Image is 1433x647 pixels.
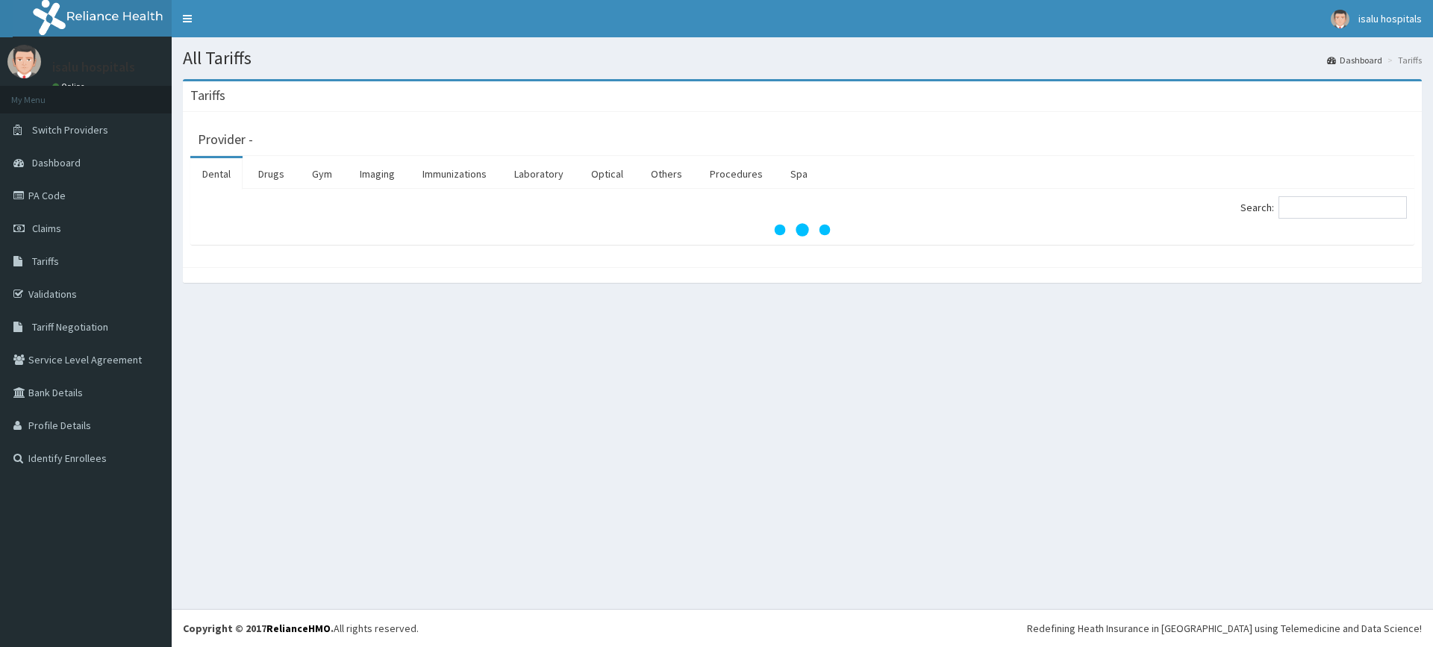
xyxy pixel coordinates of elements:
[246,158,296,190] a: Drugs
[32,222,61,235] span: Claims
[32,156,81,169] span: Dashboard
[502,158,575,190] a: Laboratory
[183,622,334,635] strong: Copyright © 2017 .
[183,49,1422,68] h1: All Tariffs
[190,158,243,190] a: Dental
[172,609,1433,647] footer: All rights reserved.
[348,158,407,190] a: Imaging
[7,45,41,78] img: User Image
[32,320,108,334] span: Tariff Negotiation
[579,158,635,190] a: Optical
[639,158,694,190] a: Others
[300,158,344,190] a: Gym
[52,60,135,74] p: isalu hospitals
[32,254,59,268] span: Tariffs
[32,123,108,137] span: Switch Providers
[198,133,253,146] h3: Provider -
[1327,54,1382,66] a: Dashboard
[1279,196,1407,219] input: Search:
[1358,12,1422,25] span: isalu hospitals
[266,622,331,635] a: RelianceHMO
[190,89,225,102] h3: Tariffs
[52,81,88,92] a: Online
[1331,10,1349,28] img: User Image
[1027,621,1422,636] div: Redefining Heath Insurance in [GEOGRAPHIC_DATA] using Telemedicine and Data Science!
[1240,196,1407,219] label: Search:
[410,158,499,190] a: Immunizations
[772,200,832,260] svg: audio-loading
[698,158,775,190] a: Procedures
[778,158,819,190] a: Spa
[1384,54,1422,66] li: Tariffs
